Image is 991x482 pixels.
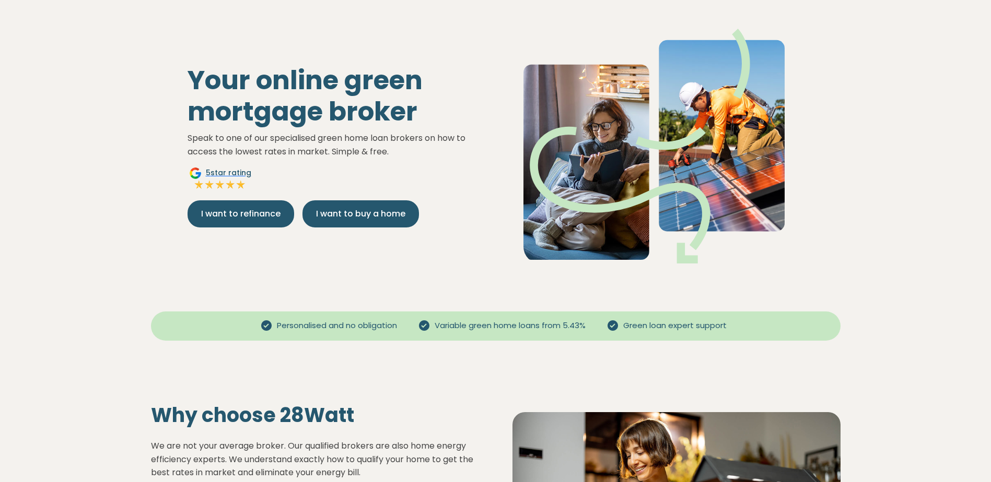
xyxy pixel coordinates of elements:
[188,65,487,127] h1: Your online green mortgage broker
[188,131,487,158] p: Speak to one of our specialised green home loan brokers on how to access the lowest rates in mark...
[236,179,246,190] img: Full star
[215,179,225,190] img: Full star
[619,320,731,332] span: Green loan expert support
[188,167,253,192] a: Google5star ratingFull starFull starFull starFull starFull star
[151,439,479,479] p: We are not your average broker. Our qualified brokers are also home energy efficiency experts. We...
[201,208,281,220] span: I want to refinance
[225,179,236,190] img: Full star
[194,179,204,190] img: Full star
[204,179,215,190] img: Full star
[206,167,251,178] span: 5 star rating
[302,200,419,227] button: I want to buy a home
[273,320,401,332] span: Personalised and no obligation
[189,167,202,179] img: Google
[316,208,405,220] span: I want to buy a home
[151,403,479,427] h2: Why choose 28Watt
[430,320,590,332] span: Variable green home loans from 5.43%
[188,200,294,227] button: I want to refinance
[523,29,785,263] img: Green mortgage hero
